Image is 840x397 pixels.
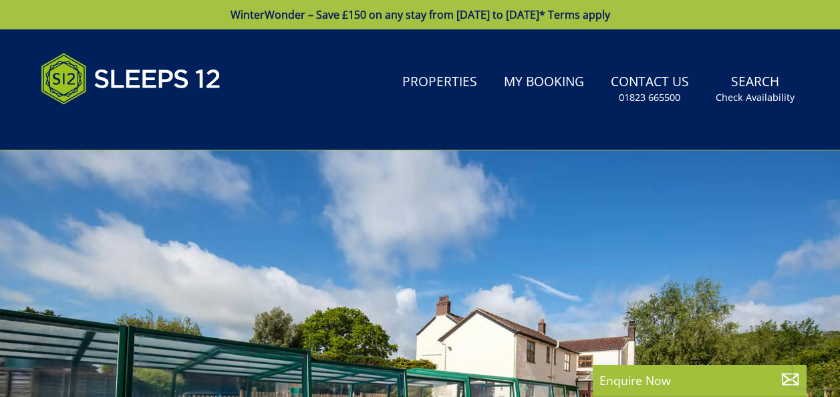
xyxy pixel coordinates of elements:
iframe: Customer reviews powered by Trustpilot [34,120,174,132]
a: Properties [397,68,482,98]
a: SearchCheck Availability [710,68,800,111]
a: Contact Us01823 665500 [605,68,694,111]
img: Sleeps 12 [41,45,221,112]
p: Enquire Now [599,372,800,389]
small: 01823 665500 [619,91,680,104]
small: Check Availability [716,91,795,104]
a: My Booking [499,68,589,98]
